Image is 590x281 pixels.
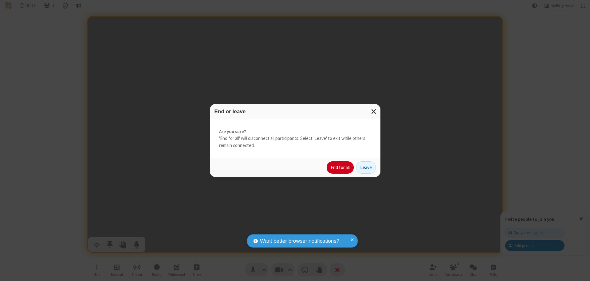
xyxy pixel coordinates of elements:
div: 'End for all' will disconnect all participants. Select 'Leave' to exit while others remain connec... [210,119,380,158]
h3: End or leave [214,109,376,114]
button: End for all [327,161,354,174]
button: Leave [356,161,376,174]
button: Close modal [368,104,380,119]
strong: Are you sure? [219,128,371,135]
span: Want better browser notifications? [260,237,339,245]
